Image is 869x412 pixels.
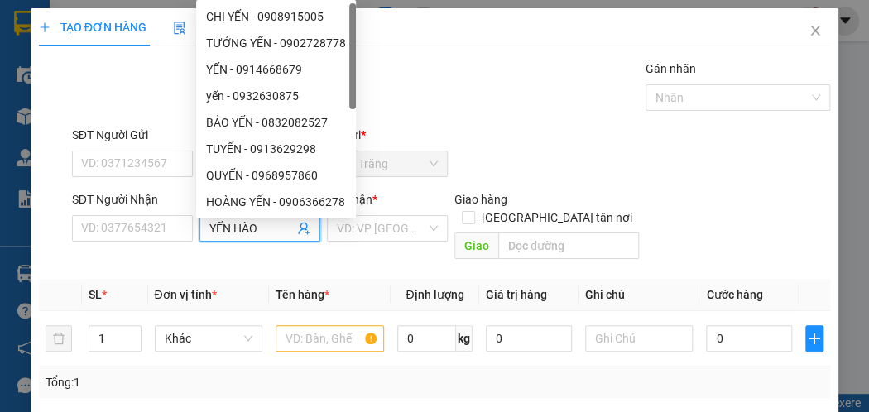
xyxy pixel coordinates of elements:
div: yến - 0932630875 [196,83,356,109]
div: TƯỞNG YẾN - 0902728778 [206,34,346,52]
span: environment [114,111,126,122]
div: SĐT Người Nhận [72,190,193,208]
div: TUYẾN - 0913629298 [206,140,346,158]
span: user-add [297,222,310,235]
span: Đơn vị tính [155,288,217,301]
input: Ghi Chú [585,325,694,352]
span: plus [806,332,823,345]
button: Close [792,8,838,55]
div: SĐT Người Gửi [72,126,193,144]
span: Giao hàng [454,193,507,206]
li: VP Quận 8 [114,89,220,108]
span: [GEOGRAPHIC_DATA] tận nơi [475,208,639,227]
label: Gán nhãn [646,62,696,75]
li: Vĩnh Thành (Sóc Trăng) [8,8,240,70]
div: Tổng: 1 [46,373,338,391]
button: plus [805,325,823,352]
span: SL [89,288,102,301]
span: Giá trị hàng [486,288,547,301]
input: Dọc đường [498,232,639,259]
div: YẾN - 0914668679 [206,60,346,79]
div: YẾN - 0914668679 [196,56,356,83]
span: close [809,24,822,37]
li: VP Sóc Trăng [8,89,114,108]
div: HOÀNG YẾN - 0906366278 [206,193,346,211]
span: Khác [165,326,253,351]
span: Định lượng [406,288,463,301]
div: HOÀNG YẾN - 0906366278 [196,189,356,215]
div: CHỊ YẾN - 0908915005 [196,3,356,30]
span: environment [8,111,20,122]
span: Cước hàng [706,288,762,301]
span: plus [39,22,50,33]
input: VD: Bàn, Ghế [276,325,384,352]
span: Yêu cầu xuất hóa đơn điện tử [173,21,346,34]
th: Ghi chú [579,279,700,311]
div: BẢO YẾN - 0832082527 [206,113,346,132]
div: TUYẾN - 0913629298 [196,136,356,162]
button: delete [46,325,72,352]
span: TẠO ĐƠN HÀNG [39,21,146,34]
span: Sóc Trăng [337,151,438,176]
div: yến - 0932630875 [206,87,346,105]
span: kg [456,325,473,352]
img: logo.jpg [8,8,66,66]
div: CHỊ YẾN - 0908915005 [206,7,346,26]
span: Tên hàng [276,288,329,301]
div: BẢO YẾN - 0832082527 [196,109,356,136]
div: QUYẾN - 0968957860 [196,162,356,189]
span: Giao [454,232,498,259]
div: VP gửi [327,126,448,144]
img: icon [173,22,186,35]
div: QUYẾN - 0968957860 [206,166,346,184]
input: 0 [486,325,572,352]
div: TƯỞNG YẾN - 0902728778 [196,30,356,56]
